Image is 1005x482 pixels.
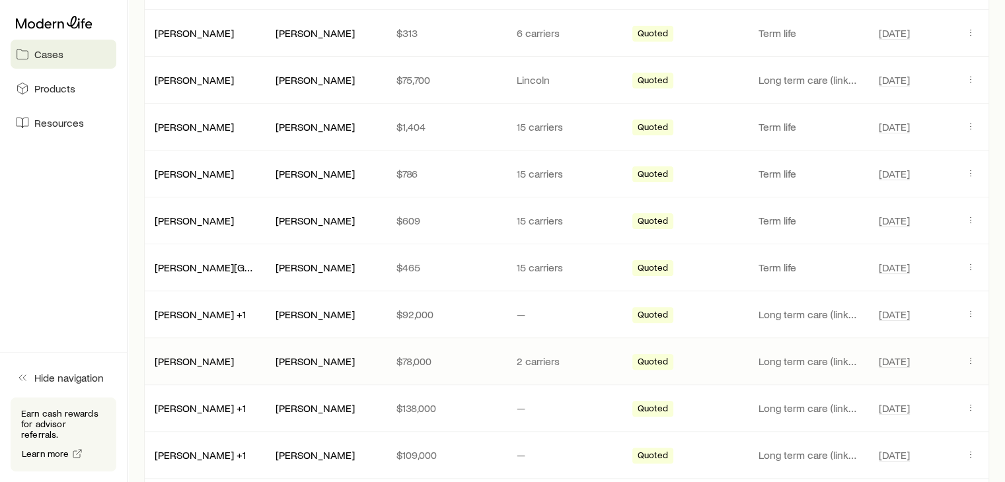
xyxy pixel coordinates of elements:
[34,48,63,61] span: Cases
[879,448,910,462] span: [DATE]
[517,355,616,368] p: 2 carriers
[276,120,355,134] div: [PERSON_NAME]
[517,26,616,40] p: 6 carriers
[879,355,910,368] span: [DATE]
[276,355,355,368] div: [PERSON_NAME]
[155,308,246,322] div: [PERSON_NAME] +1
[638,75,668,88] span: Quoted
[879,261,910,274] span: [DATE]
[155,73,234,87] div: [PERSON_NAME]
[34,116,84,129] span: Resources
[638,28,668,42] span: Quoted
[638,262,668,276] span: Quoted
[396,167,496,180] p: $786
[11,363,116,392] button: Hide navigation
[155,308,246,320] a: [PERSON_NAME] +1
[155,167,234,180] a: [PERSON_NAME]
[638,403,668,417] span: Quoted
[759,214,858,227] p: Term life
[517,214,616,227] p: 15 carriers
[638,121,668,135] span: Quoted
[396,120,496,133] p: $1,404
[11,397,116,471] div: Earn cash rewards for advisor referrals.Learn more
[276,401,355,415] div: [PERSON_NAME]
[276,214,355,228] div: [PERSON_NAME]
[517,261,616,274] p: 15 carriers
[11,108,116,137] a: Resources
[879,401,910,415] span: [DATE]
[517,73,616,86] p: Lincoln
[638,215,668,229] span: Quoted
[638,356,668,370] span: Quoted
[638,168,668,182] span: Quoted
[155,214,234,228] div: [PERSON_NAME]
[155,120,234,134] div: [PERSON_NAME]
[879,26,910,40] span: [DATE]
[155,401,246,414] a: [PERSON_NAME] +1
[155,26,234,40] div: [PERSON_NAME]
[396,214,496,227] p: $609
[155,26,234,39] a: [PERSON_NAME]
[155,355,234,368] div: [PERSON_NAME]
[34,371,104,384] span: Hide navigation
[155,167,234,181] div: [PERSON_NAME]
[517,167,616,180] p: 15 carriers
[396,73,496,86] p: $75,700
[517,308,616,321] p: —
[155,355,234,367] a: [PERSON_NAME]
[879,214,910,227] span: [DATE]
[759,308,858,321] p: Long term care (linked benefit)
[879,167,910,180] span: [DATE]
[396,308,496,321] p: $92,000
[759,448,858,462] p: Long term care (linked benefit)
[759,355,858,368] p: Long term care (linked benefit)
[11,40,116,69] a: Cases
[759,73,858,86] p: Long term care (linked benefit)
[759,26,858,40] p: Term life
[276,261,355,275] div: [PERSON_NAME]
[879,120,910,133] span: [DATE]
[759,401,858,415] p: Long term care (linked benefit)
[155,448,246,462] div: [PERSON_NAME] +1
[396,26,496,40] p: $313
[21,408,106,440] p: Earn cash rewards for advisor referrals.
[759,261,858,274] p: Term life
[276,167,355,181] div: [PERSON_NAME]
[759,120,858,133] p: Term life
[155,120,234,133] a: [PERSON_NAME]
[879,308,910,321] span: [DATE]
[276,73,355,87] div: [PERSON_NAME]
[155,73,234,86] a: [PERSON_NAME]
[276,308,355,322] div: [PERSON_NAME]
[638,450,668,464] span: Quoted
[396,448,496,462] p: $109,000
[517,448,616,462] p: —
[155,261,333,273] a: [PERSON_NAME][GEOGRAPHIC_DATA]
[396,261,496,274] p: $465
[11,74,116,103] a: Products
[155,401,246,415] div: [PERSON_NAME] +1
[517,120,616,133] p: 15 carriers
[276,26,355,40] div: [PERSON_NAME]
[155,261,254,275] div: [PERSON_NAME][GEOGRAPHIC_DATA]
[396,355,496,368] p: $78,000
[155,214,234,226] a: [PERSON_NAME]
[517,401,616,415] p: —
[638,309,668,323] span: Quoted
[396,401,496,415] p: $138,000
[22,449,69,458] span: Learn more
[879,73,910,86] span: [DATE]
[759,167,858,180] p: Term life
[155,448,246,461] a: [PERSON_NAME] +1
[34,82,75,95] span: Products
[276,448,355,462] div: [PERSON_NAME]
